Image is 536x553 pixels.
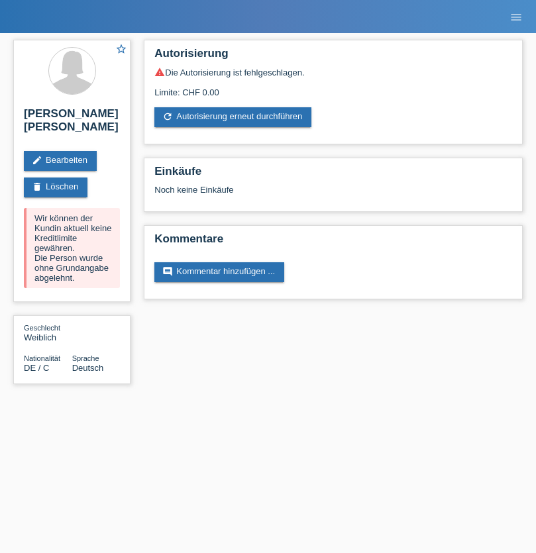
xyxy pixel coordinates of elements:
i: delete [32,181,42,192]
a: star_border [115,43,127,57]
a: menu [503,13,529,21]
i: comment [162,266,173,277]
div: Die Autorisierung ist fehlgeschlagen. [154,67,512,77]
a: deleteLöschen [24,177,87,197]
span: Geschlecht [24,324,60,332]
i: edit [32,155,42,166]
div: Limite: CHF 0.00 [154,77,512,97]
i: refresh [162,111,173,122]
a: commentKommentar hinzufügen ... [154,262,284,282]
a: editBearbeiten [24,151,97,171]
span: Nationalität [24,354,60,362]
i: warning [154,67,165,77]
h2: Einkäufe [154,165,512,185]
span: Sprache [72,354,99,362]
span: Deutsch [72,363,104,373]
span: Deutschland / C / 01.11.2020 [24,363,49,373]
i: star_border [115,43,127,55]
a: refreshAutorisierung erneut durchführen [154,107,311,127]
h2: [PERSON_NAME] [PERSON_NAME] [24,107,120,140]
div: Weiblich [24,323,72,342]
h2: Autorisierung [154,47,512,67]
h2: Kommentare [154,232,512,252]
div: Wir können der Kundin aktuell keine Kreditlimite gewähren. Die Person wurde ohne Grundangabe abge... [24,208,120,288]
i: menu [509,11,523,24]
div: Noch keine Einkäufe [154,185,512,205]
